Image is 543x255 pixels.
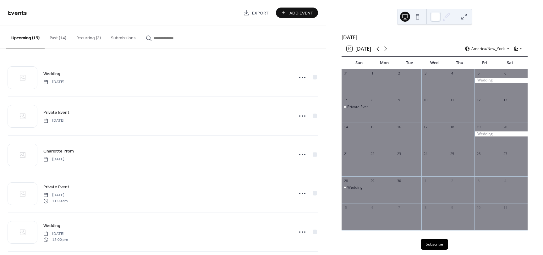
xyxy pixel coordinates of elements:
[342,104,368,110] div: Private Event
[370,125,375,129] div: 15
[6,25,45,48] button: Upcoming (13)
[343,205,348,210] div: 5
[397,71,401,76] div: 2
[43,71,60,77] span: Wedding
[43,79,64,85] span: [DATE]
[503,152,507,156] div: 27
[397,152,401,156] div: 23
[476,178,481,183] div: 3
[43,118,64,124] span: [DATE]
[503,178,507,183] div: 4
[450,71,454,76] div: 4
[43,157,64,162] span: [DATE]
[347,57,372,69] div: Sun
[239,8,273,18] a: Export
[43,70,60,77] a: Wedding
[370,71,375,76] div: 1
[503,98,507,103] div: 13
[423,71,428,76] div: 3
[343,71,348,76] div: 31
[43,183,69,191] a: Private Event
[472,57,497,69] div: Fri
[422,57,447,69] div: Wed
[397,178,401,183] div: 30
[343,98,348,103] div: 7
[476,71,481,76] div: 5
[43,184,69,191] span: Private Event
[474,78,528,83] div: Wedding
[43,237,68,242] span: 12:00 pm
[43,109,69,116] a: Private Event
[43,198,68,204] span: 11:00 am
[370,152,375,156] div: 22
[423,205,428,210] div: 8
[450,152,454,156] div: 25
[43,192,68,198] span: [DATE]
[276,8,318,18] button: Add Event
[370,205,375,210] div: 6
[397,98,401,103] div: 9
[450,98,454,103] div: 11
[289,10,313,16] span: Add Event
[476,125,481,129] div: 19
[252,10,269,16] span: Export
[370,98,375,103] div: 8
[8,7,27,19] span: Events
[447,57,472,69] div: Thu
[474,131,528,137] div: Wedding
[43,222,60,229] a: Wedding
[423,152,428,156] div: 24
[471,47,505,51] span: America/New_York
[450,125,454,129] div: 18
[397,205,401,210] div: 7
[370,178,375,183] div: 29
[43,148,74,155] span: Charlotte Prom
[343,125,348,129] div: 14
[347,185,363,190] div: Wedding
[423,98,428,103] div: 10
[43,231,68,237] span: [DATE]
[503,205,507,210] div: 11
[344,44,373,53] button: 19[DATE]
[347,104,370,110] div: Private Event
[397,57,422,69] div: Tue
[503,125,507,129] div: 20
[450,178,454,183] div: 2
[43,147,74,155] a: Charlotte Prom
[342,34,528,41] div: [DATE]
[476,152,481,156] div: 26
[342,185,368,190] div: Wedding
[503,71,507,76] div: 6
[423,178,428,183] div: 1
[343,152,348,156] div: 21
[71,25,106,48] button: Recurring (2)
[423,125,428,129] div: 17
[45,25,71,48] button: Past (14)
[372,57,397,69] div: Mon
[343,178,348,183] div: 28
[106,25,141,48] button: Submissions
[397,125,401,129] div: 16
[497,57,523,69] div: Sat
[421,239,448,250] button: Subscribe
[476,205,481,210] div: 10
[450,205,454,210] div: 9
[476,98,481,103] div: 12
